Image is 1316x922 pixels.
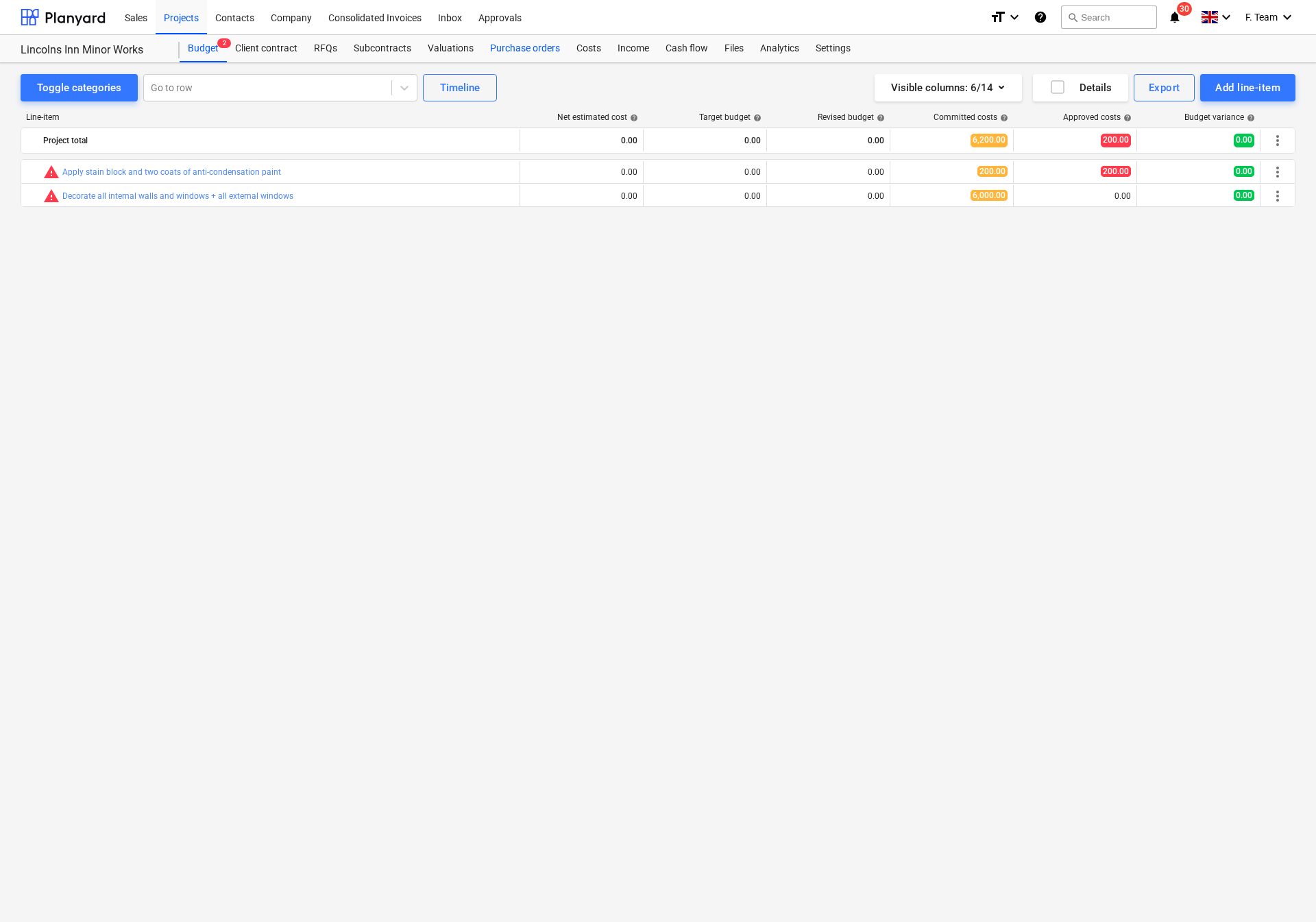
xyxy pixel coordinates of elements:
[971,190,1008,201] span: 6,000.00
[1215,79,1280,97] div: Add line-item
[772,167,884,177] div: 0.00
[997,114,1008,122] span: help
[699,112,761,122] div: Target budget
[423,74,497,101] button: Timeline
[874,114,885,122] span: help
[1234,190,1254,201] span: 0.00
[977,166,1008,177] span: 200.00
[875,74,1022,101] button: Visible columns:6/14
[1121,114,1132,122] span: help
[934,112,1008,122] div: Committed costs
[227,35,306,62] a: Client contract
[21,74,138,101] button: Toggle categories
[526,130,637,151] div: 0.00
[649,167,761,177] div: 0.00
[1061,5,1157,29] button: Search
[345,35,419,62] a: Subcontracts
[526,167,637,177] div: 0.00
[43,188,60,204] span: Committed costs exceed revised budget
[419,35,482,62] a: Valuations
[37,79,121,97] div: Toggle categories
[557,112,638,122] div: Net estimated cost
[818,112,885,122] div: Revised budget
[1034,9,1047,25] i: Knowledge base
[1063,112,1132,122] div: Approved costs
[1247,856,1316,922] iframe: Chat Widget
[21,43,163,58] div: Lincolns Inn Minor Works
[568,35,609,62] a: Costs
[1033,74,1128,101] button: Details
[1245,12,1278,23] span: F. Team
[43,130,514,151] div: Project total
[772,191,884,201] div: 0.00
[1184,112,1255,122] div: Budget variance
[180,35,227,62] div: Budget
[62,167,281,177] a: Apply stain block and two coats of anti-condensation paint
[990,9,1006,25] i: format_size
[526,191,637,201] div: 0.00
[180,35,227,62] a: Budget2
[1049,79,1112,97] div: Details
[649,191,761,201] div: 0.00
[1269,132,1286,149] span: More actions
[217,38,231,48] span: 2
[21,112,521,122] div: Line-item
[649,130,761,151] div: 0.00
[1269,164,1286,180] span: More actions
[807,35,859,62] a: Settings
[1149,79,1180,97] div: Export
[1101,134,1131,147] span: 200.00
[1234,166,1254,177] span: 0.00
[1218,9,1234,25] i: keyboard_arrow_down
[716,35,752,62] a: Files
[1134,74,1195,101] button: Export
[1019,191,1131,201] div: 0.00
[1269,188,1286,204] span: More actions
[1200,74,1295,101] button: Add line-item
[306,35,345,62] a: RFQs
[1006,9,1023,25] i: keyboard_arrow_down
[62,191,293,201] a: Decorate all internal walls and windows + all external windows
[971,134,1008,147] span: 6,200.00
[1101,166,1131,177] span: 200.00
[1279,9,1295,25] i: keyboard_arrow_down
[751,114,761,122] span: help
[627,114,638,122] span: help
[440,79,480,97] div: Timeline
[772,130,884,151] div: 0.00
[1244,114,1255,122] span: help
[1067,12,1078,23] span: search
[609,35,657,62] a: Income
[43,164,60,180] span: Committed costs exceed revised budget
[482,35,568,62] a: Purchase orders
[1177,2,1192,16] span: 30
[752,35,807,62] a: Analytics
[1234,134,1254,147] span: 0.00
[891,79,1006,97] div: Visible columns : 6/14
[1168,9,1182,25] i: notifications
[657,35,716,62] a: Cash flow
